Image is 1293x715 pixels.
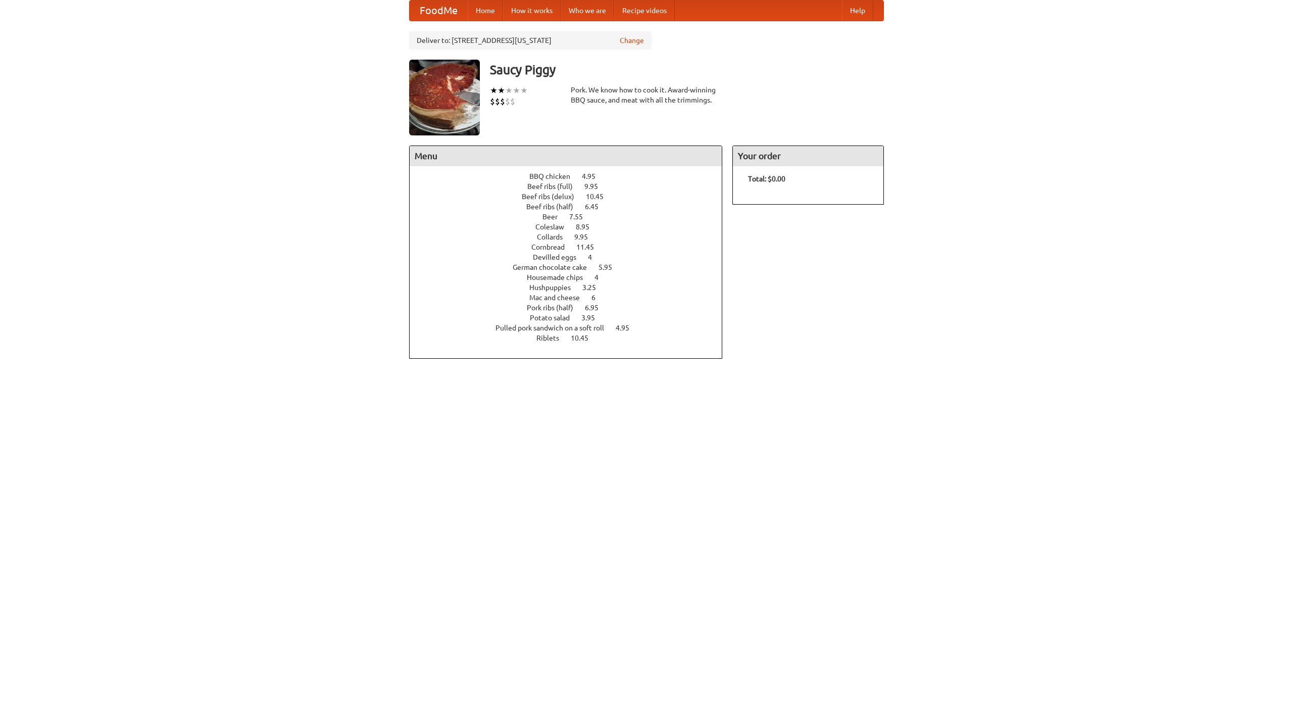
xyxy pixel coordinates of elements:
li: $ [505,96,510,107]
span: 6 [591,294,606,302]
li: ★ [520,85,528,96]
span: 3.25 [582,283,606,292]
a: Change [620,35,644,45]
span: Housemade chips [527,273,593,281]
a: Hushpuppies 3.25 [529,283,615,292]
span: 4.95 [616,324,639,332]
a: Cornbread 11.45 [531,243,613,251]
a: Beef ribs (full) 9.95 [527,182,617,190]
span: 11.45 [576,243,604,251]
li: $ [495,96,500,107]
li: ★ [505,85,513,96]
a: BBQ chicken 4.95 [529,172,614,180]
a: Pork ribs (half) 6.95 [527,304,617,312]
span: Mac and cheese [529,294,590,302]
span: 6.95 [585,304,609,312]
h4: Menu [410,146,722,166]
a: Recipe videos [614,1,675,21]
a: German chocolate cake 5.95 [513,263,631,271]
span: Beef ribs (delux) [522,193,584,201]
span: Beef ribs (full) [527,182,583,190]
a: Potato salad 3.95 [530,314,614,322]
span: Potato salad [530,314,580,322]
span: Pork ribs (half) [527,304,583,312]
div: Deliver to: [STREET_ADDRESS][US_STATE] [409,31,652,50]
span: Cornbread [531,243,575,251]
a: Beef ribs (half) 6.45 [526,203,617,211]
span: German chocolate cake [513,263,597,271]
h4: Your order [733,146,883,166]
li: ★ [513,85,520,96]
span: 6.45 [585,203,609,211]
a: Beef ribs (delux) 10.45 [522,193,622,201]
span: 10.45 [571,334,599,342]
a: Who we are [561,1,614,21]
span: Pulled pork sandwich on a soft roll [495,324,614,332]
li: ★ [490,85,498,96]
a: Devilled eggs 4 [533,253,611,261]
a: FoodMe [410,1,468,21]
li: $ [490,96,495,107]
span: 4 [594,273,609,281]
span: Hushpuppies [529,283,581,292]
a: Riblets 10.45 [536,334,607,342]
span: Coleslaw [535,223,574,231]
a: Help [842,1,873,21]
span: Devilled eggs [533,253,586,261]
a: Mac and cheese 6 [529,294,614,302]
a: Collards 9.95 [537,233,607,241]
span: 7.55 [569,213,593,221]
span: Collards [537,233,573,241]
li: $ [500,96,505,107]
a: Pulled pork sandwich on a soft roll 4.95 [495,324,648,332]
h3: Saucy Piggy [490,60,884,80]
span: 4 [588,253,602,261]
span: 5.95 [599,263,622,271]
li: $ [510,96,515,107]
a: Housemade chips 4 [527,273,617,281]
img: angular.jpg [409,60,480,135]
a: Home [468,1,503,21]
span: Riblets [536,334,569,342]
span: 9.95 [584,182,608,190]
span: Beef ribs (half) [526,203,583,211]
a: Coleslaw 8.95 [535,223,608,231]
a: Beer 7.55 [542,213,602,221]
span: 4.95 [582,172,606,180]
span: 8.95 [576,223,600,231]
span: BBQ chicken [529,172,580,180]
b: Total: $0.00 [748,175,785,183]
span: Beer [542,213,568,221]
li: ★ [498,85,505,96]
span: 10.45 [586,193,614,201]
a: How it works [503,1,561,21]
span: 9.95 [574,233,598,241]
div: Pork. We know how to cook it. Award-winning BBQ sauce, and meat with all the trimmings. [571,85,722,105]
span: 3.95 [581,314,605,322]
